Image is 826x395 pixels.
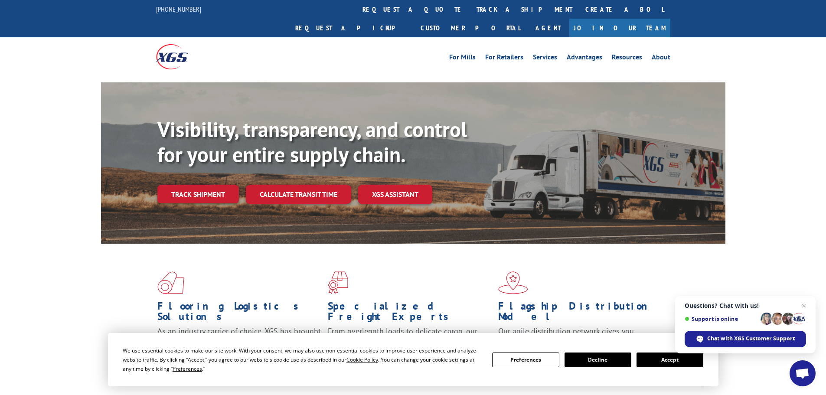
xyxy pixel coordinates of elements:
a: For Mills [449,54,476,63]
img: xgs-icon-flagship-distribution-model-red [498,271,528,294]
h1: Flagship Distribution Model [498,301,662,326]
a: Advantages [567,54,602,63]
a: Customer Portal [414,19,527,37]
div: Open chat [790,360,816,386]
h1: Flooring Logistics Solutions [157,301,321,326]
span: Questions? Chat with us! [685,302,806,309]
div: Chat with XGS Customer Support [685,331,806,347]
button: Decline [565,353,631,367]
h1: Specialized Freight Experts [328,301,492,326]
a: Resources [612,54,642,63]
a: Request a pickup [289,19,414,37]
span: As an industry carrier of choice, XGS has brought innovation and dedication to flooring logistics... [157,326,321,357]
span: Close chat [799,300,809,311]
div: We use essential cookies to make our site work. With your consent, we may also use non-essential ... [123,346,482,373]
img: xgs-icon-total-supply-chain-intelligence-red [157,271,184,294]
button: Accept [637,353,703,367]
b: Visibility, transparency, and control for your entire supply chain. [157,116,467,168]
a: For Retailers [485,54,523,63]
a: Services [533,54,557,63]
span: Support is online [685,316,757,322]
span: Chat with XGS Customer Support [707,335,795,343]
div: Cookie Consent Prompt [108,333,718,386]
a: Track shipment [157,185,239,203]
a: About [652,54,670,63]
a: XGS ASSISTANT [358,185,432,204]
a: Calculate transit time [246,185,351,204]
button: Preferences [492,353,559,367]
img: xgs-icon-focused-on-flooring-red [328,271,348,294]
p: From overlength loads to delicate cargo, our experienced staff knows the best way to move your fr... [328,326,492,365]
span: Preferences [173,365,202,372]
a: Agent [527,19,569,37]
a: Join Our Team [569,19,670,37]
span: Our agile distribution network gives you nationwide inventory management on demand. [498,326,658,346]
a: [PHONE_NUMBER] [156,5,201,13]
span: Cookie Policy [346,356,378,363]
